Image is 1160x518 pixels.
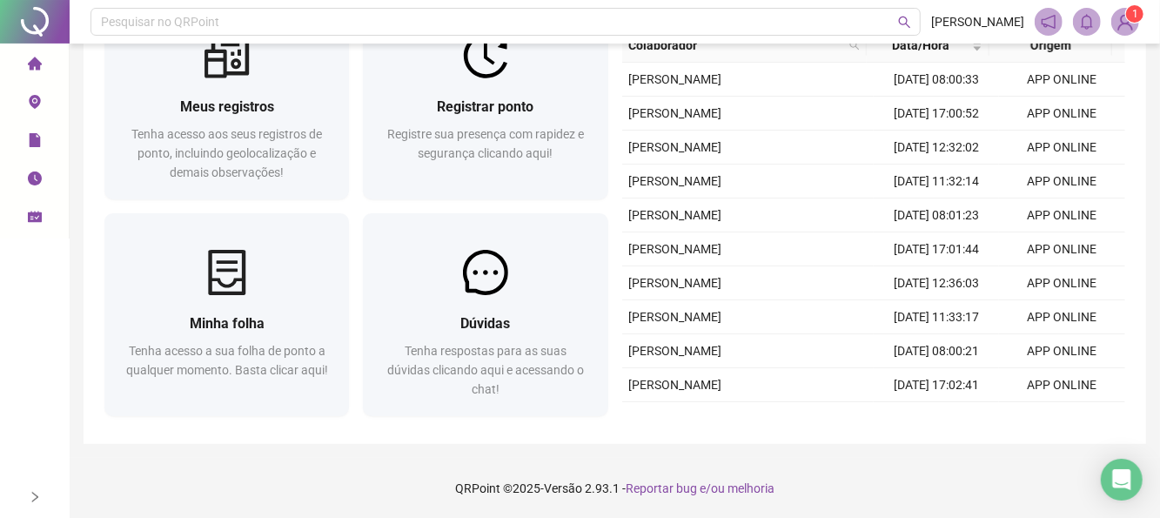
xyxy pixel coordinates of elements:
[874,334,1000,368] td: [DATE] 08:00:21
[180,98,274,115] span: Meus registros
[999,334,1125,368] td: APP ONLINE
[999,232,1125,266] td: APP ONLINE
[28,87,42,122] span: environment
[999,63,1125,97] td: APP ONLINE
[874,131,1000,165] td: [DATE] 12:32:02
[999,300,1125,334] td: APP ONLINE
[629,242,722,256] span: [PERSON_NAME]
[629,344,722,358] span: [PERSON_NAME]
[874,198,1000,232] td: [DATE] 08:01:23
[874,36,969,55] span: Data/Hora
[629,140,722,154] span: [PERSON_NAME]
[363,213,607,416] a: DúvidasTenha respostas para as suas dúvidas clicando aqui e acessando o chat!
[629,276,722,290] span: [PERSON_NAME]
[874,402,1000,436] td: [DATE] 12:33:44
[28,202,42,237] span: schedule
[629,72,722,86] span: [PERSON_NAME]
[629,106,722,120] span: [PERSON_NAME]
[1041,14,1056,30] span: notification
[989,29,1112,63] th: Origem
[931,12,1024,31] span: [PERSON_NAME]
[28,125,42,160] span: file
[1112,9,1138,35] img: 95205
[846,32,863,58] span: search
[874,368,1000,402] td: [DATE] 17:02:41
[190,315,265,332] span: Minha folha
[999,97,1125,131] td: APP ONLINE
[629,174,722,188] span: [PERSON_NAME]
[1132,8,1138,20] span: 1
[437,98,533,115] span: Registrar ponto
[874,266,1000,300] td: [DATE] 12:36:03
[629,36,843,55] span: Colaborador
[874,165,1000,198] td: [DATE] 11:32:14
[104,213,349,416] a: Minha folhaTenha acesso a sua folha de ponto a qualquer momento. Basta clicar aqui!
[626,481,774,495] span: Reportar bug e/ou melhoria
[629,310,722,324] span: [PERSON_NAME]
[629,208,722,222] span: [PERSON_NAME]
[29,491,41,503] span: right
[387,344,584,396] span: Tenha respostas para as suas dúvidas clicando aqui e acessando o chat!
[1126,5,1143,23] sup: Atualize o seu contato no menu Meus Dados
[999,198,1125,232] td: APP ONLINE
[874,97,1000,131] td: [DATE] 17:00:52
[874,300,1000,334] td: [DATE] 11:33:17
[999,402,1125,436] td: APP ONLINE
[460,315,510,332] span: Dúvidas
[1079,14,1095,30] span: bell
[867,29,989,63] th: Data/Hora
[849,40,860,50] span: search
[999,131,1125,165] td: APP ONLINE
[28,164,42,198] span: clock-circle
[387,127,584,160] span: Registre sua presença com rapidez e segurança clicando aqui!
[999,266,1125,300] td: APP ONLINE
[874,232,1000,266] td: [DATE] 17:01:44
[126,344,328,377] span: Tenha acesso a sua folha de ponto a qualquer momento. Basta clicar aqui!
[898,16,911,29] span: search
[629,378,722,392] span: [PERSON_NAME]
[999,368,1125,402] td: APP ONLINE
[874,63,1000,97] td: [DATE] 08:00:33
[1101,459,1143,501] div: Open Intercom Messenger
[999,165,1125,198] td: APP ONLINE
[28,49,42,84] span: home
[131,127,322,179] span: Tenha acesso aos seus registros de ponto, incluindo geolocalização e demais observações!
[544,481,582,495] span: Versão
